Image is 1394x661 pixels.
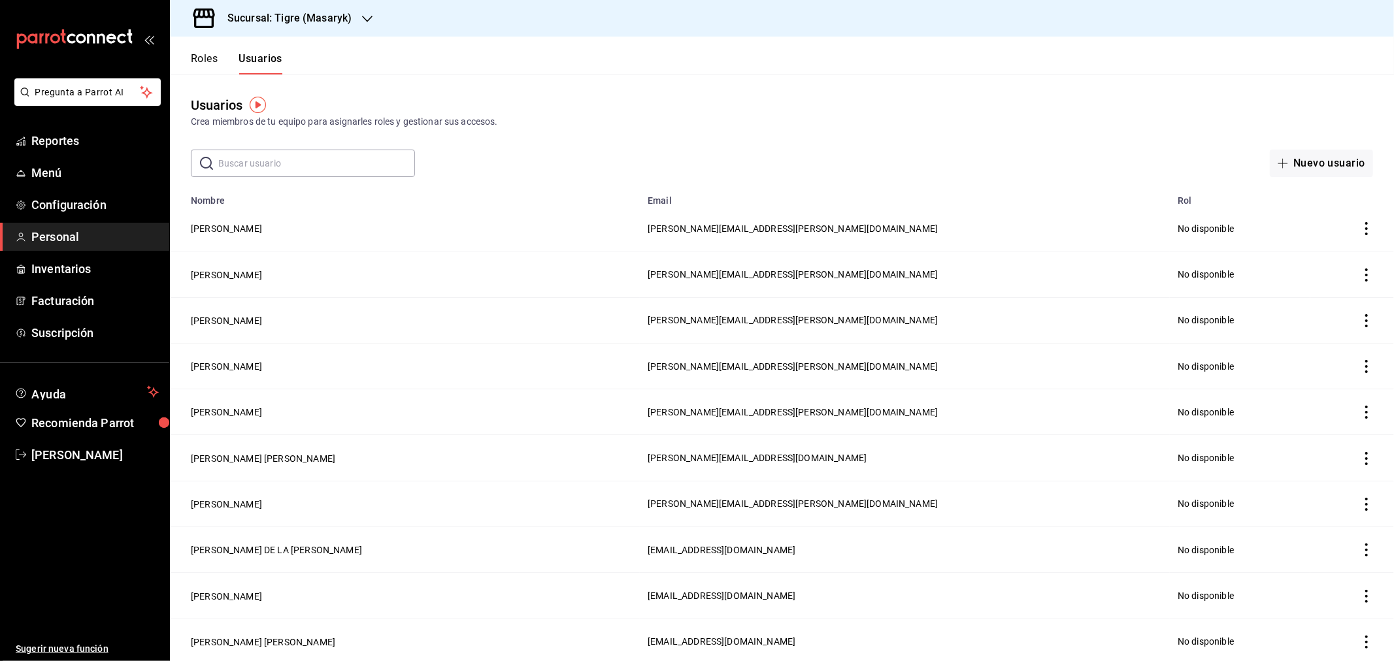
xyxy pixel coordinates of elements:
[191,52,218,74] button: Roles
[1360,360,1373,373] button: actions
[31,196,159,214] span: Configuración
[648,315,938,325] span: [PERSON_NAME][EMAIL_ADDRESS][PERSON_NAME][DOMAIN_NAME]
[1360,498,1373,511] button: actions
[648,636,795,647] span: [EMAIL_ADDRESS][DOMAIN_NAME]
[1170,573,1310,619] td: No disponible
[191,52,282,74] div: navigation tabs
[250,97,266,113] img: Tooltip marker
[648,223,938,234] span: [PERSON_NAME][EMAIL_ADDRESS][PERSON_NAME][DOMAIN_NAME]
[1360,222,1373,235] button: actions
[144,34,154,44] button: open_drawer_menu
[217,10,352,26] h3: Sucursal: Tigre (Masaryk)
[1170,251,1310,297] td: No disponible
[14,78,161,106] button: Pregunta a Parrot AI
[170,187,640,206] th: Nombre
[191,452,335,465] button: [PERSON_NAME] [PERSON_NAME]
[31,164,159,182] span: Menú
[191,498,262,511] button: [PERSON_NAME]
[191,95,242,115] div: Usuarios
[31,446,159,464] span: [PERSON_NAME]
[31,414,159,432] span: Recomienda Parrot
[648,453,867,463] span: [PERSON_NAME][EMAIL_ADDRESS][DOMAIN_NAME]
[218,150,415,176] input: Buscar usuario
[1170,389,1310,435] td: No disponible
[1360,590,1373,603] button: actions
[31,324,159,342] span: Suscripción
[191,222,262,235] button: [PERSON_NAME]
[1170,435,1310,481] td: No disponible
[1360,406,1373,419] button: actions
[239,52,282,74] button: Usuarios
[191,314,262,327] button: [PERSON_NAME]
[648,269,938,280] span: [PERSON_NAME][EMAIL_ADDRESS][PERSON_NAME][DOMAIN_NAME]
[648,545,795,555] span: [EMAIL_ADDRESS][DOMAIN_NAME]
[1360,452,1373,465] button: actions
[1170,297,1310,343] td: No disponible
[1360,636,1373,649] button: actions
[1170,343,1310,389] td: No disponible
[9,95,161,108] a: Pregunta a Parrot AI
[1270,150,1373,177] button: Nuevo usuario
[1170,206,1310,251] td: No disponible
[191,406,262,419] button: [PERSON_NAME]
[191,543,362,556] button: [PERSON_NAME] DE LA [PERSON_NAME]
[191,360,262,373] button: [PERSON_NAME]
[640,187,1170,206] th: Email
[31,228,159,246] span: Personal
[1170,527,1310,573] td: No disponible
[191,636,335,649] button: [PERSON_NAME] [PERSON_NAME]
[191,590,262,603] button: [PERSON_NAME]
[648,498,938,509] span: [PERSON_NAME][EMAIL_ADDRESS][PERSON_NAME][DOMAIN_NAME]
[35,86,141,99] span: Pregunta a Parrot AI
[191,268,262,282] button: [PERSON_NAME]
[648,590,795,601] span: [EMAIL_ADDRESS][DOMAIN_NAME]
[1360,268,1373,282] button: actions
[16,642,159,656] span: Sugerir nueva función
[31,260,159,278] span: Inventarios
[1170,187,1310,206] th: Rol
[648,407,938,417] span: [PERSON_NAME][EMAIL_ADDRESS][PERSON_NAME][DOMAIN_NAME]
[648,361,938,372] span: [PERSON_NAME][EMAIL_ADDRESS][PERSON_NAME][DOMAIN_NAME]
[31,292,159,310] span: Facturación
[1360,314,1373,327] button: actions
[31,132,159,150] span: Reportes
[1170,481,1310,526] td: No disponible
[191,115,1373,129] div: Crea miembros de tu equipo para asignarles roles y gestionar sus accesos.
[1360,543,1373,556] button: actions
[31,384,142,400] span: Ayuda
